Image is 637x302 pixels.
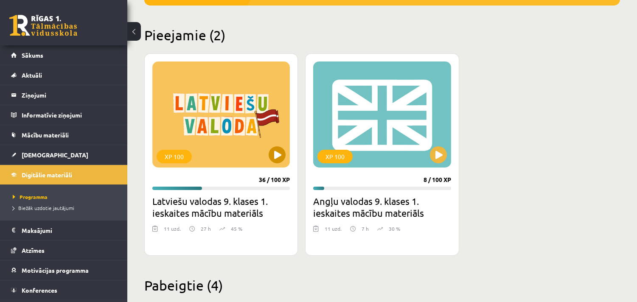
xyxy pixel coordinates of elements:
span: Motivācijas programma [22,266,89,274]
p: 30 % [389,225,400,232]
span: Programma [13,193,48,200]
legend: Maksājumi [22,221,117,240]
span: Konferences [22,286,57,294]
p: 27 h [201,225,211,232]
legend: Ziņojumi [22,85,117,105]
h2: Latviešu valodas 9. klases 1. ieskaites mācību materiāls [152,195,290,219]
div: 11 uzd. [325,225,342,238]
a: Biežāk uzdotie jautājumi [13,204,119,212]
span: Atzīmes [22,246,45,254]
span: Sākums [22,51,43,59]
a: Mācību materiāli [11,125,117,145]
h2: Angļu valodas 9. klases 1. ieskaites mācību materiāls [313,195,451,219]
a: Programma [13,193,119,201]
span: Biežāk uzdotie jautājumi [13,204,74,211]
span: [DEMOGRAPHIC_DATA] [22,151,88,159]
div: XP 100 [157,150,192,163]
a: Digitālie materiāli [11,165,117,185]
a: Atzīmes [11,240,117,260]
span: Mācību materiāli [22,131,69,139]
span: Digitālie materiāli [22,171,72,179]
p: 45 % [231,225,242,232]
a: Sākums [11,45,117,65]
a: [DEMOGRAPHIC_DATA] [11,145,117,165]
div: 11 uzd. [164,225,181,238]
h2: Pieejamie (2) [144,27,620,43]
a: Rīgas 1. Tālmācības vidusskola [9,15,77,36]
a: Konferences [11,280,117,300]
a: Motivācijas programma [11,260,117,280]
p: 7 h [362,225,369,232]
legend: Informatīvie ziņojumi [22,105,117,125]
a: Ziņojumi [11,85,117,105]
a: Informatīvie ziņojumi [11,105,117,125]
a: Maksājumi [11,221,117,240]
div: XP 100 [317,150,353,163]
span: Aktuāli [22,71,42,79]
a: Aktuāli [11,65,117,85]
h2: Pabeigtie (4) [144,277,620,294]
